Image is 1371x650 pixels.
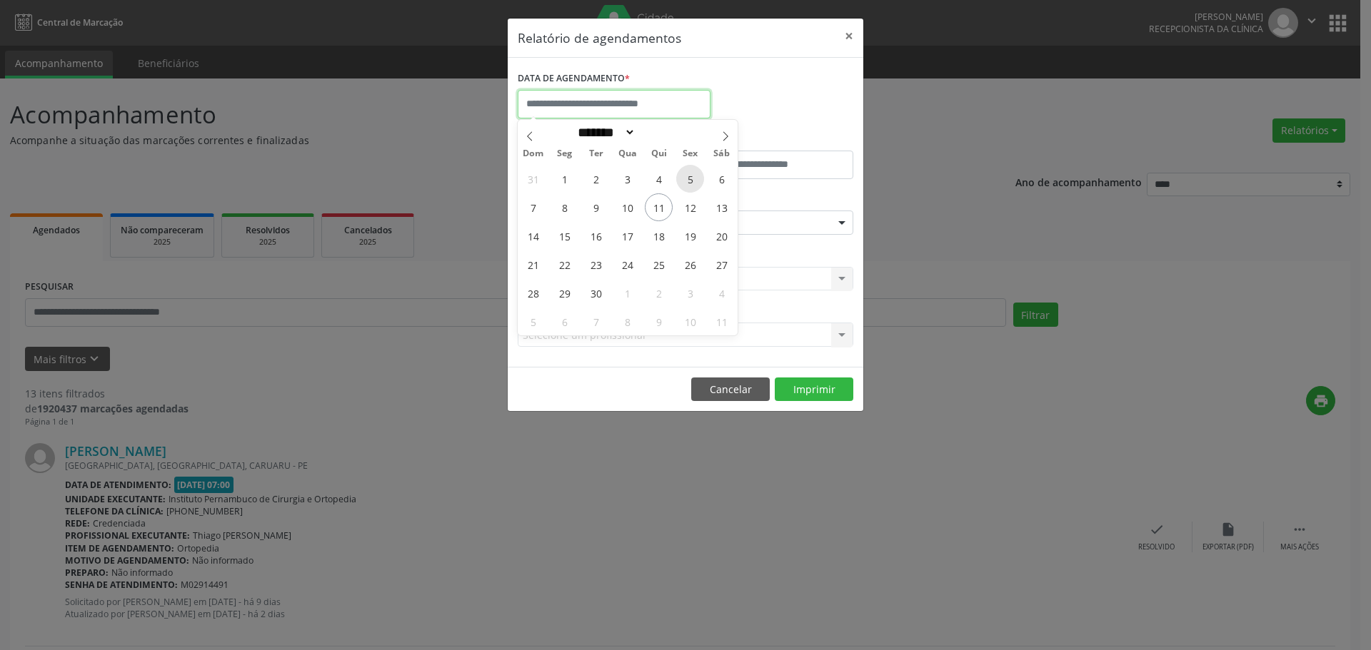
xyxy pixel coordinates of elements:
[519,165,547,193] span: Agosto 31, 2025
[582,279,610,307] span: Setembro 30, 2025
[551,222,578,250] span: Setembro 15, 2025
[613,193,641,221] span: Setembro 10, 2025
[551,279,578,307] span: Setembro 29, 2025
[551,250,578,278] span: Setembro 22, 2025
[549,149,581,158] span: Seg
[706,149,738,158] span: Sáb
[582,193,610,221] span: Setembro 9, 2025
[676,279,704,307] span: Outubro 3, 2025
[708,193,735,221] span: Setembro 13, 2025
[708,222,735,250] span: Setembro 20, 2025
[645,193,673,221] span: Setembro 11, 2025
[645,279,673,307] span: Outubro 2, 2025
[708,165,735,193] span: Setembro 6, 2025
[676,193,704,221] span: Setembro 12, 2025
[691,377,770,402] button: Cancelar
[613,165,641,193] span: Setembro 3, 2025
[519,222,547,250] span: Setembro 14, 2025
[551,308,578,335] span: Outubro 6, 2025
[675,149,706,158] span: Sex
[676,250,704,278] span: Setembro 26, 2025
[613,222,641,250] span: Setembro 17, 2025
[582,222,610,250] span: Setembro 16, 2025
[613,250,641,278] span: Setembro 24, 2025
[518,149,549,158] span: Dom
[582,308,610,335] span: Outubro 7, 2025
[645,222,673,250] span: Setembro 18, 2025
[676,165,704,193] span: Setembro 5, 2025
[551,193,578,221] span: Setembro 8, 2025
[689,128,853,151] label: ATÉ
[613,308,641,335] span: Outubro 8, 2025
[519,308,547,335] span: Outubro 5, 2025
[645,250,673,278] span: Setembro 25, 2025
[708,250,735,278] span: Setembro 27, 2025
[582,165,610,193] span: Setembro 2, 2025
[581,149,612,158] span: Ter
[643,149,675,158] span: Qui
[519,279,547,307] span: Setembro 28, 2025
[612,149,643,158] span: Qua
[835,19,863,54] button: Close
[551,165,578,193] span: Setembro 1, 2025
[676,222,704,250] span: Setembro 19, 2025
[676,308,704,335] span: Outubro 10, 2025
[519,193,547,221] span: Setembro 7, 2025
[582,250,610,278] span: Setembro 23, 2025
[708,279,735,307] span: Outubro 4, 2025
[645,165,673,193] span: Setembro 4, 2025
[708,308,735,335] span: Outubro 11, 2025
[519,250,547,278] span: Setembro 21, 2025
[775,377,853,402] button: Imprimir
[573,125,636,140] select: Month
[518,68,630,90] label: DATA DE AGENDAMENTO
[645,308,673,335] span: Outubro 9, 2025
[518,29,681,47] h5: Relatório de agendamentos
[613,279,641,307] span: Outubro 1, 2025
[636,125,683,140] input: Year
